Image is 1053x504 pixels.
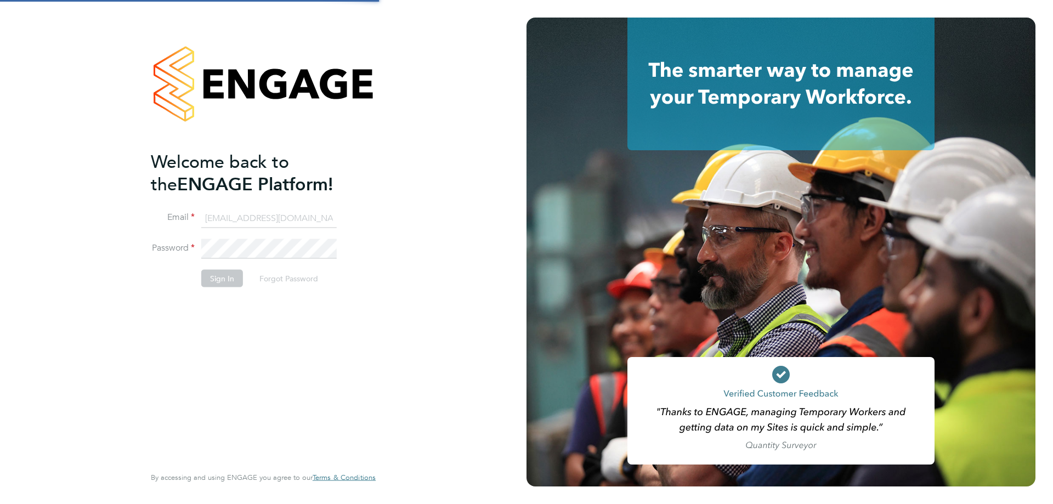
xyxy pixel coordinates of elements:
input: Enter your work email... [201,208,337,228]
button: Sign In [201,270,243,287]
h2: ENGAGE Platform! [151,150,365,195]
span: By accessing and using ENGAGE you agree to our [151,473,376,482]
button: Forgot Password [251,270,327,287]
label: Email [151,212,195,223]
span: Welcome back to the [151,151,289,195]
a: Terms & Conditions [313,473,376,482]
label: Password [151,242,195,254]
